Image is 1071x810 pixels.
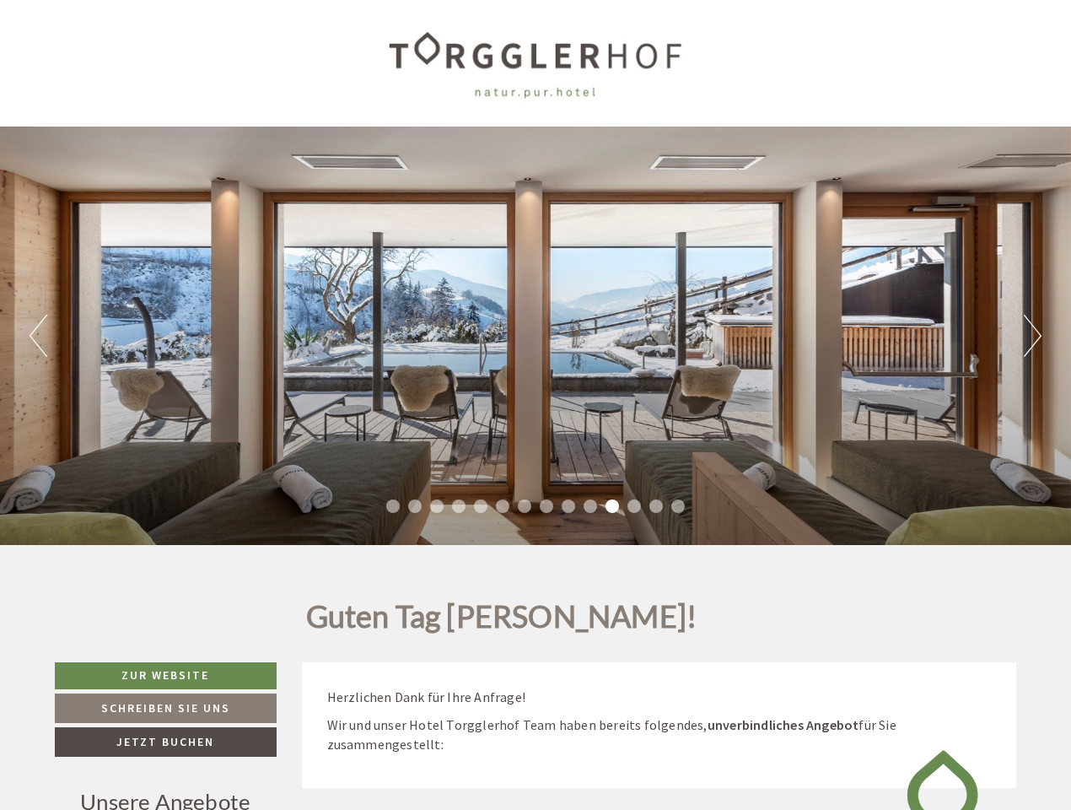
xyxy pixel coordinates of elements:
[26,50,267,63] div: [GEOGRAPHIC_DATA]
[327,688,992,707] p: Herzlichen Dank für Ihre Anfrage!
[26,83,267,94] small: 05:26
[708,716,859,733] strong: unverbindliches Angebot
[301,13,363,42] div: [DATE]
[1024,315,1041,357] button: Next
[327,715,992,754] p: Wir und unser Hotel Torgglerhof Team haben bereits folgendes, für Sie zusammengestellt:
[55,694,277,723] a: Schreiben Sie uns
[306,600,697,642] h1: Guten Tag [PERSON_NAME]!
[30,315,47,357] button: Previous
[55,662,277,689] a: Zur Website
[13,46,276,98] div: Guten Tag, wie können wir Ihnen helfen?
[55,727,277,757] a: Jetzt buchen
[563,445,665,474] button: Senden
